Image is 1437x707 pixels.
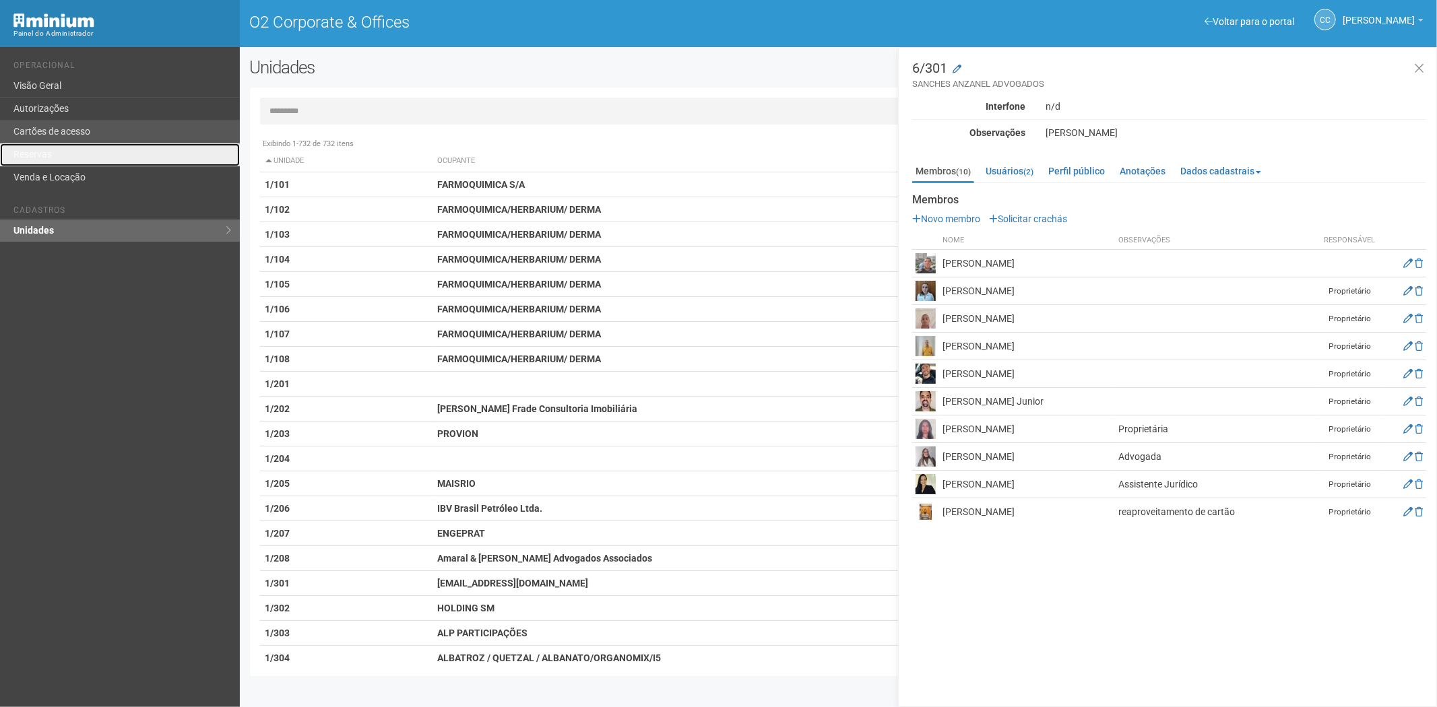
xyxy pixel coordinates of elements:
[1316,388,1383,415] td: Proprietário
[1403,313,1413,324] a: Editar membro
[916,336,936,356] img: user.png
[437,478,476,489] strong: MAISRIO
[1316,333,1383,360] td: Proprietário
[1035,100,1436,112] div: n/d
[1316,498,1383,526] td: Proprietário
[13,13,94,28] img: Minium
[1415,258,1423,269] a: Excluir membro
[1023,167,1033,176] small: (2)
[939,443,1115,471] td: [PERSON_NAME]
[265,652,290,663] strong: 1/304
[265,503,290,514] strong: 1/206
[902,127,1035,139] div: Observações
[13,28,230,40] div: Painel do Administrador
[1415,341,1423,351] a: Excluir membro
[437,279,601,290] strong: FARMOQUIMICA/HERBARIUM/ DERMA
[1403,451,1413,462] a: Editar membro
[1343,17,1424,28] a: [PERSON_NAME]
[939,415,1115,443] td: [PERSON_NAME]
[1115,415,1316,443] td: Proprietária
[1205,16,1294,27] a: Voltar para o portal
[1415,506,1423,517] a: Excluir membro
[437,628,528,638] strong: ALP PARTICIPAÇÕES
[1115,471,1316,498] td: Assistente Jurídico
[260,150,433,172] th: Unidade: activate to sort column descending
[437,603,494,613] strong: HOLDING SM
[265,553,290,564] strong: 1/208
[265,528,290,539] strong: 1/207
[939,498,1115,526] td: [PERSON_NAME]
[912,213,980,224] a: Novo membro
[939,250,1115,277] td: [PERSON_NAME]
[437,254,601,265] strong: FARMOQUIMICA/HERBARIUM/ DERMA
[265,179,290,190] strong: 1/101
[1403,396,1413,407] a: Editar membro
[989,213,1067,224] a: Solicitar crachás
[265,578,290,588] strong: 1/301
[1316,415,1383,443] td: Proprietário
[912,161,974,183] a: Membros(10)
[1177,161,1265,181] a: Dados cadastrais
[1045,161,1108,181] a: Perfil público
[250,13,829,31] h1: O2 Corporate & Offices
[1316,443,1383,471] td: Proprietário
[1415,368,1423,379] a: Excluir membro
[437,578,588,588] strong: [EMAIL_ADDRESS][DOMAIN_NAME]
[437,353,601,364] strong: FARMOQUIMICA/HERBARIUM/ DERMA
[939,388,1115,415] td: [PERSON_NAME] Junior
[939,360,1115,388] td: [PERSON_NAME]
[437,229,601,240] strong: FARMOQUIMICA/HERBARIUM/ DERMA
[1415,313,1423,324] a: Excluir membro
[1115,232,1316,250] th: Observações
[250,57,729,77] h2: Unidades
[916,281,936,301] img: user.png
[1316,305,1383,333] td: Proprietário
[1403,368,1413,379] a: Editar membro
[939,232,1115,250] th: Nome
[265,603,290,613] strong: 1/302
[1415,479,1423,490] a: Excluir membro
[1415,285,1423,296] a: Excluir membro
[1403,285,1413,296] a: Editar membro
[1415,396,1423,407] a: Excluir membro
[953,63,961,76] a: Modificar a unidade
[437,503,542,514] strong: IBV Brasil Petróleo Ltda.
[916,502,936,522] img: user.png
[939,333,1115,360] td: [PERSON_NAME]
[265,378,290,389] strong: 1/201
[916,474,936,494] img: user.png
[1115,443,1316,471] td: Advogada
[265,229,290,240] strong: 1/103
[939,305,1115,333] td: [PERSON_NAME]
[956,167,971,176] small: (10)
[437,304,601,314] strong: FARMOQUIMICA/HERBARIUM/ DERMA
[902,100,1035,112] div: Interfone
[912,194,1426,206] strong: Membros
[437,553,652,564] strong: Amaral & [PERSON_NAME] Advogados Associados
[265,329,290,339] strong: 1/107
[939,471,1115,498] td: [PERSON_NAME]
[916,391,936,411] img: user.png
[265,628,290,638] strong: 1/303
[916,253,936,273] img: user.png
[1116,161,1169,181] a: Anotações
[916,446,936,467] img: user.png
[1316,232,1383,250] th: Responsável
[265,428,290,439] strong: 1/203
[265,254,290,265] strong: 1/104
[1403,258,1413,269] a: Editar membro
[912,61,1426,90] h3: 6/301
[265,478,290,489] strong: 1/205
[265,204,290,215] strong: 1/102
[13,61,230,75] li: Operacional
[916,308,936,329] img: user.png
[1415,424,1423,434] a: Excluir membro
[260,138,1417,150] div: Exibindo 1-732 de 732 itens
[13,205,230,220] li: Cadastros
[1314,9,1336,30] a: CC
[1415,451,1423,462] a: Excluir membro
[916,364,936,384] img: user.png
[1316,277,1383,305] td: Proprietário
[437,204,601,215] strong: FARMOQUIMICA/HERBARIUM/ DERMA
[265,304,290,314] strong: 1/106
